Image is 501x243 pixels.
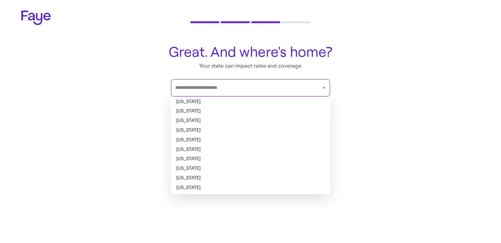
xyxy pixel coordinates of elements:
li: [US_STATE] [171,164,330,173]
li: [US_STATE] [171,116,330,126]
li: [US_STATE] [171,183,330,193]
li: [US_STATE] [171,106,330,116]
li: [US_STATE] [171,97,330,107]
li: [US_STATE] [171,135,330,145]
p: Your state can impact rates and coverage. [167,62,334,70]
li: [US_STATE] [171,145,330,154]
li: [US_STATE] [171,193,330,202]
li: [US_STATE] [171,126,330,135]
h1: Great. And where's home? [167,44,334,60]
li: [US_STATE] [171,154,330,164]
li: [US_STATE] [171,173,330,183]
